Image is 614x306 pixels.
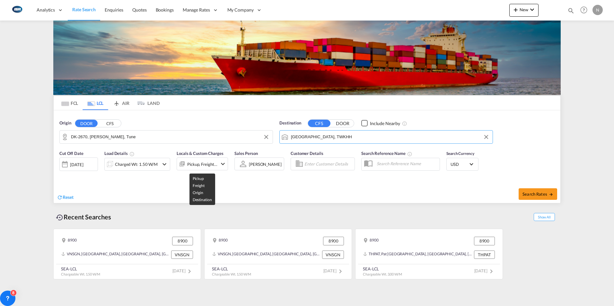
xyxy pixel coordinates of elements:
md-tab-item: FCL [57,96,83,110]
div: [DATE] [70,162,83,167]
md-icon: icon-chevron-right [337,268,344,275]
span: Help [578,4,589,15]
span: Quotes [132,7,146,13]
md-checkbox: Checkbox No Ink [361,120,400,127]
span: Search Reference Name [361,151,412,156]
md-input-container: Kaohsiung, TWKHH [280,131,493,143]
md-icon: icon-chevron-right [487,268,495,275]
input: Search Reference Name [373,159,440,168]
button: CFS [99,120,121,127]
input: Search by Door [71,132,269,142]
md-icon: icon-chevron-right [186,268,193,275]
span: New [512,7,536,12]
span: Show All [534,213,555,221]
span: Chargeable Wt. 1.50 W/M [61,272,100,276]
span: Pickup Freight Origin Destination [193,176,212,202]
div: THPAT, Pat Bangkok, Thailand, South East Asia, Asia Pacific [363,251,472,259]
span: [DATE] [474,268,495,273]
div: VNSGN, Ho Chi Minh City, Viet Nam, South East Asia, Asia Pacific [61,251,170,259]
span: Analytics [37,7,55,13]
div: [DATE] [59,157,98,171]
div: VNSGN [171,251,193,259]
md-icon: icon-magnify [567,7,575,14]
div: Include Nearby [370,120,400,127]
md-icon: icon-arrow-right [549,192,553,197]
span: Reset [63,194,74,200]
span: Origin [59,120,71,126]
span: Destination [279,120,301,126]
span: Rate Search [72,7,96,12]
div: 8900 [61,237,77,245]
span: Search Currency [446,151,474,156]
md-icon: icon-plus 400-fg [512,6,520,13]
span: Sales Person [234,151,258,156]
span: Locals & Custom Charges [177,151,224,156]
md-pagination-wrapper: Use the left and right arrow keys to navigate between tabs [57,96,160,110]
span: [DATE] [172,268,193,273]
span: Customer Details [291,151,323,156]
div: VNSGN, Ho Chi Minh City, Viet Nam, South East Asia, Asia Pacific [212,251,320,259]
div: Charged Wt: 1.50 W/M [115,160,158,169]
input: Search by Port [291,132,489,142]
md-icon: icon-airplane [113,99,120,104]
div: VNSGN [322,251,344,259]
md-tab-item: LCL [83,96,108,110]
md-icon: icon-chevron-down [161,160,168,168]
md-tab-item: LAND [134,96,160,110]
span: Enquiries [105,7,123,13]
button: Search Ratesicon-arrow-right [519,188,557,200]
img: 1aa151c0c08011ec8d6f413816f9a227.png [10,3,24,17]
md-select: Sales Person: Nicolai Seidler [248,159,282,169]
recent-search-card: 8900 8900VNSGN, [GEOGRAPHIC_DATA], [GEOGRAPHIC_DATA], [GEOGRAPHIC_DATA], [GEOGRAPHIC_DATA] VNSGNS... [53,229,201,279]
div: Recent Searches [53,210,114,224]
button: Clear Input [261,132,271,142]
div: SEA-LCL [363,266,402,272]
div: N [592,5,603,15]
div: [PERSON_NAME] [249,162,282,167]
md-input-container: DK-2670, Greve, Tune [60,131,273,143]
span: [DATE] [323,268,344,273]
div: SEA-LCL [212,266,251,272]
div: 8900 [212,237,228,245]
div: 8900 [363,237,379,245]
div: icon-magnify [567,7,575,17]
div: Origin DOOR CFS DK-2670, Greve, TuneDestination CFS DOORCheckbox No Ink Unchecked: Ignores neighb... [54,110,560,203]
md-icon: Unchecked: Ignores neighbouring ports when fetching rates.Checked : Includes neighbouring ports w... [402,121,407,126]
span: Bookings [156,7,174,13]
img: LCL+%26+FCL+BACKGROUND.png [53,21,561,95]
button: icon-plus 400-fgNewicon-chevron-down [509,4,539,17]
div: 8900 [474,237,495,245]
md-icon: icon-backup-restore [56,214,64,221]
md-icon: icon-refresh [57,194,63,200]
button: Clear Input [481,132,491,142]
span: My Company [227,7,254,13]
div: 8900 [323,237,344,245]
div: icon-refreshReset [57,194,74,201]
md-select: Select Currency: $ USDUnited States Dollar [450,159,475,169]
div: THPAT [474,251,495,259]
span: Chargeable Wt. 1.50 W/M [212,272,251,276]
md-icon: icon-chevron-down [219,160,227,168]
span: USD [451,161,469,167]
span: Manage Rates [183,7,210,13]
span: Cut Off Date [59,151,83,156]
div: Help [578,4,592,16]
input: Enter Customer Details [304,159,353,169]
div: SEA-LCL [61,266,100,272]
md-icon: Chargeable Weight [129,151,135,157]
button: DOOR [331,120,354,127]
md-icon: icon-chevron-down [528,6,536,13]
md-tab-item: AIR [108,96,134,110]
span: Chargeable Wt. 3.00 W/M [363,272,402,276]
recent-search-card: 8900 8900VNSGN, [GEOGRAPHIC_DATA], [GEOGRAPHIC_DATA], [GEOGRAPHIC_DATA], [GEOGRAPHIC_DATA] VNSGNS... [204,229,352,279]
div: Charged Wt: 1.50 W/Micon-chevron-down [104,158,170,171]
span: Search Rates [522,191,553,197]
div: 8900 [172,237,193,245]
md-icon: Your search will be saved by the below given name [407,151,412,157]
md-datepicker: Select [59,170,64,179]
div: Pickup Freight Origin Destinationicon-chevron-down [177,157,228,170]
div: Pickup Freight Origin Destination [187,160,217,169]
button: DOOR [75,120,98,127]
button: CFS [308,120,330,127]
